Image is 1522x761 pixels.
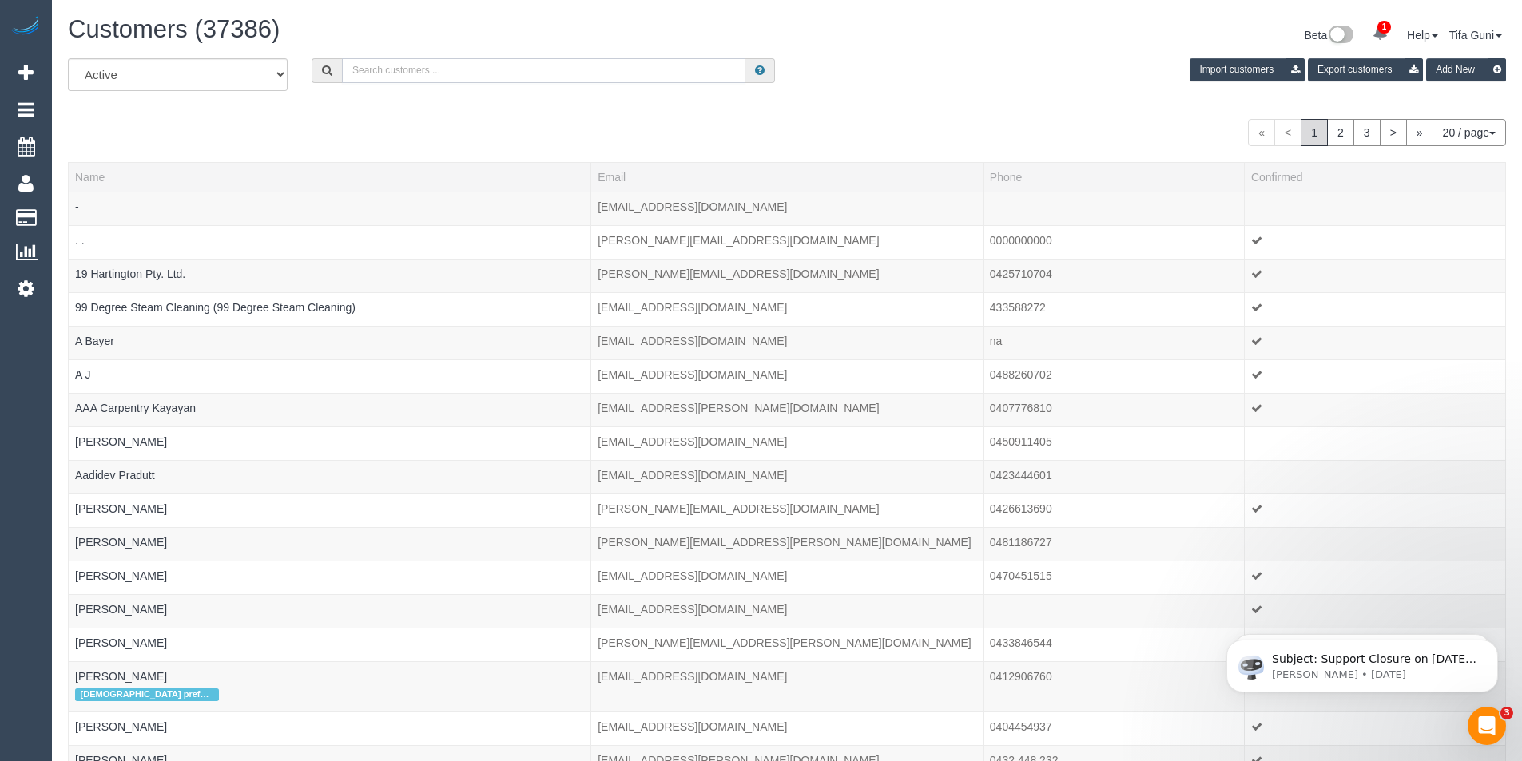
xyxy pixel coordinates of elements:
td: Email [591,326,984,359]
td: Name [69,426,591,460]
a: 99 Degree Steam Cleaning (99 Degree Steam Cleaning) [75,301,356,314]
span: [DEMOGRAPHIC_DATA] preferred [75,688,219,701]
td: Phone [983,192,1244,225]
td: Phone [983,426,1244,460]
button: 20 / page [1433,119,1506,146]
td: Phone [983,594,1244,628]
button: Add New [1426,58,1506,81]
a: Automaid Logo [10,16,42,38]
div: Tags [75,735,584,739]
td: Email [591,259,984,292]
td: Name [69,628,591,661]
th: Email [591,162,984,192]
td: Phone [983,628,1244,661]
span: < [1274,119,1301,146]
a: A Bayer [75,335,114,347]
a: 1 [1365,16,1396,51]
td: Confirmed [1244,493,1505,527]
td: Phone [983,493,1244,527]
th: Name [69,162,591,192]
a: [PERSON_NAME] [75,569,167,582]
td: Name [69,594,591,628]
td: Confirmed [1244,192,1505,225]
div: Tags [75,349,584,353]
td: Email [591,661,984,711]
div: Tags [75,584,584,588]
td: Phone [983,561,1244,594]
td: Email [591,493,984,527]
a: Beta [1304,29,1353,42]
td: Email [591,225,984,259]
span: 1 [1301,119,1328,146]
button: Import customers [1190,58,1305,81]
td: Email [591,628,984,661]
a: [PERSON_NAME] [75,636,167,649]
a: 3 [1353,119,1381,146]
a: . . [75,234,85,247]
td: Confirmed [1244,594,1505,628]
td: Confirmed [1244,393,1505,426]
a: [PERSON_NAME] [75,603,167,616]
div: Tags [75,248,584,252]
div: Tags [75,651,584,655]
td: Phone [983,326,1244,359]
td: Name [69,493,591,527]
td: Phone [983,259,1244,292]
a: Help [1407,29,1438,42]
img: New interface [1327,26,1353,46]
td: Confirmed [1244,426,1505,460]
a: [PERSON_NAME] [75,536,167,549]
td: Confirmed [1244,292,1505,326]
td: Name [69,661,591,711]
th: Confirmed [1244,162,1505,192]
a: - [75,200,79,213]
td: Name [69,527,591,561]
td: Confirmed [1244,326,1505,359]
td: Email [591,359,984,393]
div: Tags [75,450,584,454]
nav: Pagination navigation [1248,119,1506,146]
td: Email [591,711,984,745]
td: Confirmed [1244,359,1505,393]
td: Email [591,527,984,561]
div: Tags [75,483,584,487]
a: > [1380,119,1407,146]
td: Phone [983,661,1244,711]
div: Tags [75,617,584,621]
td: Phone [983,527,1244,561]
a: 19 Hartington Pty. Ltd. [75,268,185,280]
a: [PERSON_NAME] [75,502,167,515]
a: AAA Carpentry Kayayan [75,402,196,414]
td: Name [69,192,591,225]
a: [PERSON_NAME] [75,720,167,733]
td: Confirmed [1244,561,1505,594]
td: Phone [983,711,1244,745]
div: Tags [75,416,584,420]
button: Export customers [1308,58,1423,81]
span: « [1248,119,1275,146]
td: Name [69,561,591,594]
td: Phone [983,460,1244,493]
span: Customers (37386) [68,15,280,43]
td: Confirmed [1244,225,1505,259]
td: Phone [983,292,1244,326]
iframe: Intercom live chat [1468,707,1506,745]
td: Name [69,393,591,426]
td: Confirmed [1244,259,1505,292]
div: Tags [75,550,584,554]
a: 2 [1327,119,1354,146]
td: Email [591,292,984,326]
a: [PERSON_NAME] [75,670,167,683]
td: Phone [983,359,1244,393]
input: Search customers ... [342,58,745,83]
td: Name [69,326,591,359]
span: 1 [1377,21,1391,34]
th: Phone [983,162,1244,192]
span: 3 [1500,707,1513,719]
div: Tags [75,684,584,705]
td: Phone [983,225,1244,259]
a: A J [75,368,90,381]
